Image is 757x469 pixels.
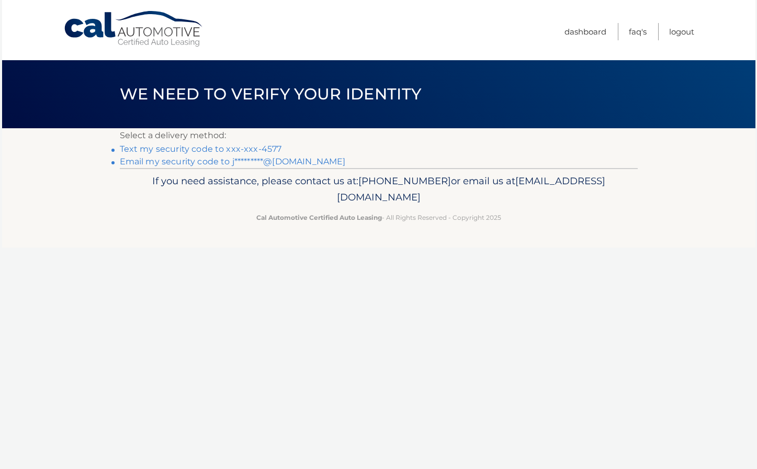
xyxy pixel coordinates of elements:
a: Cal Automotive [63,10,205,48]
a: Dashboard [564,23,606,40]
strong: Cal Automotive Certified Auto Leasing [256,214,382,221]
a: Text my security code to xxx-xxx-4577 [120,144,282,154]
p: - All Rights Reserved - Copyright 2025 [127,212,631,223]
a: Logout [669,23,694,40]
a: FAQ's [629,23,647,40]
p: Select a delivery method: [120,128,638,143]
span: We need to verify your identity [120,84,422,104]
p: If you need assistance, please contact us at: or email us at [127,173,631,206]
span: [PHONE_NUMBER] [358,175,451,187]
a: Email my security code to j*********@[DOMAIN_NAME] [120,157,346,166]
